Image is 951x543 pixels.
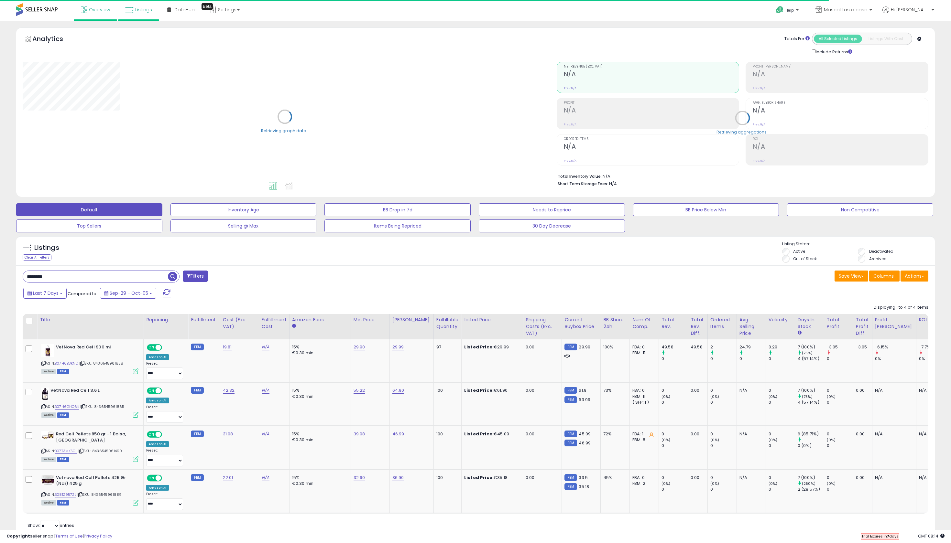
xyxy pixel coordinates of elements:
[603,344,625,350] div: 100%
[691,431,703,437] div: 0.00
[798,356,824,362] div: 4 (57.14%)
[436,431,456,437] div: 100
[479,203,625,216] button: Needs to Reprice
[146,354,169,360] div: Amazon AI
[784,36,810,42] div: Totals For
[856,475,867,481] div: 0.00
[191,316,217,323] div: Fulfillment
[827,443,853,449] div: 0
[739,344,766,350] div: 24.79
[814,35,862,43] button: All Selected Listings
[292,323,296,329] small: Amazon Fees.
[464,388,518,393] div: €61.90
[56,475,135,488] b: Vetnova Red Cell Pellets 425 Gr (Ndr) 425 g
[33,290,59,296] span: Last 7 Days
[464,475,518,481] div: €35.18
[875,388,911,393] div: N/A
[632,437,654,443] div: FBM: 8
[34,243,59,252] h5: Listings
[564,316,598,330] div: Current Buybox Price
[827,486,853,492] div: 0
[146,448,183,466] div: Preset:
[146,316,185,323] div: Repricing
[661,344,688,350] div: 49.58
[661,443,688,449] div: 0
[798,431,824,437] div: 6 (85.71%)
[292,481,346,486] div: €0.30 min
[661,388,688,393] div: 0
[827,437,836,442] small: (0%)
[739,356,766,362] div: 0
[661,475,688,481] div: 0
[769,316,792,323] div: Velocity
[146,492,183,510] div: Preset:
[861,534,899,539] span: Trial Expires in days
[202,3,213,10] div: Tooltip anchor
[691,388,703,393] div: 0.00
[100,288,156,299] button: Sep-29 - Oct-05
[110,290,148,296] span: Sep-29 - Oct-05
[55,533,83,539] a: Terms of Use
[292,394,346,399] div: €0.30 min
[354,387,365,394] a: 55.22
[392,344,404,350] a: 29.99
[80,404,124,409] span: | SKU: 8436545961865
[223,474,233,481] a: 22.01
[41,412,56,418] span: All listings currently available for purchase on Amazon
[824,6,868,13] span: Mascotitas a casa
[464,316,520,323] div: Listed Price
[769,481,778,486] small: (0%)
[564,344,577,350] small: FBM
[776,6,784,14] i: Get Help
[887,534,889,539] b: 7
[526,344,557,350] div: 0.00
[161,432,171,437] span: OFF
[716,129,769,135] div: Retrieving aggregations..
[661,399,688,405] div: 0
[856,344,867,350] div: -3.05
[579,344,590,350] span: 29.99
[292,475,346,481] div: 15%
[135,6,152,13] span: Listings
[77,492,122,497] span: | SKU: 8436545961889
[691,344,703,350] div: 49.58
[146,485,169,491] div: Amazon AI
[57,500,69,506] span: FBM
[526,316,559,337] div: Shipping Costs (Exc. VAT)
[875,431,911,437] div: N/A
[564,431,577,437] small: FBM
[41,475,138,505] div: ASIN:
[802,394,813,399] small: (75%)
[146,361,183,379] div: Preset:
[869,256,887,261] label: Archived
[41,388,49,400] img: 41I81XL0vAL._SL40_.jpg
[191,344,203,350] small: FBM
[50,388,129,395] b: VetNova Red Cell 3.6 L
[579,431,591,437] span: 45.09
[835,271,868,282] button: Save View
[632,316,656,330] div: Num of Comp.
[464,344,518,350] div: €29.99
[769,437,778,442] small: (0%)
[827,394,836,399] small: (0%)
[78,448,122,453] span: | SKU: 8436545961490
[632,344,654,350] div: FBA: 0
[856,388,867,393] div: 0.00
[324,203,471,216] button: BB Drop in 7d
[41,344,54,357] img: 31ugQ6sOEpL._SL40_.jpg
[710,399,737,405] div: 0
[603,431,625,437] div: 72%
[827,481,836,486] small: (0%)
[710,486,737,492] div: 0
[827,344,853,350] div: -3.05
[262,431,269,437] a: N/A
[183,271,208,282] button: Filters
[223,431,233,437] a: 31.08
[739,388,761,393] div: N/A
[802,481,815,486] small: (250%)
[148,345,156,350] span: ON
[710,475,737,481] div: 0
[56,431,135,445] b: Red Cell Pellets 850 gr - 1 Bolsa, [GEOGRAPHIC_DATA]
[161,345,171,350] span: OFF
[710,316,734,330] div: Ordered Items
